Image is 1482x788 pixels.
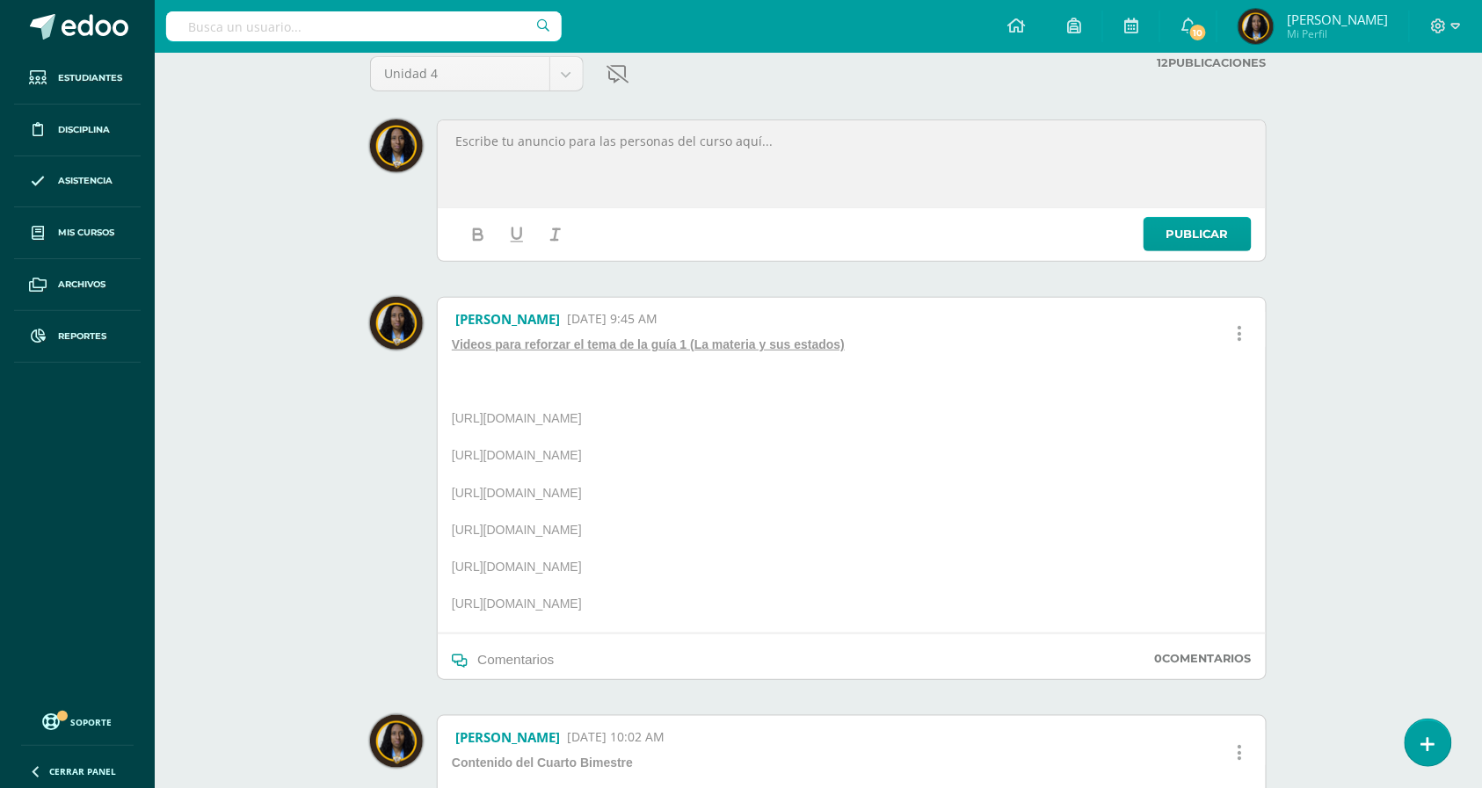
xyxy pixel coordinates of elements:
a: Publicar [1144,217,1252,251]
span: Cerrar panel [49,765,116,777]
img: 978522c064c816924fc49f562b9bfe00.png [370,715,423,768]
a: Asistencia [14,156,141,208]
a: Reportes [14,311,141,363]
strong: 12 [1158,56,1169,69]
a: Disciplina [14,105,141,156]
span: Estudiantes [58,71,122,85]
span: [PERSON_NAME] [1287,11,1388,28]
label: Comentarios [1155,652,1252,665]
p: [URL][DOMAIN_NAME] [445,485,883,508]
a: [PERSON_NAME] [455,310,560,328]
span: [DATE] 10:02 AM [567,728,665,746]
span: Asistencia [58,174,113,188]
label: Publicaciones [750,56,1267,69]
u: Videos para reforzar el tema de la guía 1 (La materia y sus estados) [452,337,845,351]
span: Mi Perfil [1287,26,1388,41]
input: Busca un usuario... [166,11,562,41]
p: [URL][DOMAIN_NAME] [445,447,883,470]
strong: 0 [1155,652,1163,665]
p: [URL][DOMAIN_NAME] [445,410,883,433]
span: Disciplina [58,123,110,137]
span: Mis cursos [58,226,114,240]
span: Soporte [71,716,113,728]
span: 10 [1188,23,1208,42]
img: 978522c064c816924fc49f562b9bfe00.png [370,297,423,350]
a: Mis cursos [14,207,141,259]
img: 978522c064c816924fc49f562b9bfe00.png [370,119,423,172]
a: Unidad 4 [371,57,583,90]
a: [PERSON_NAME] [455,728,560,746]
span: [DATE] 9:45 AM [567,310,657,328]
p: [URL][DOMAIN_NAME] [445,522,883,545]
span: Reportes [58,329,106,343]
span: Archivos [58,278,105,292]
a: Soporte [21,709,134,733]
strong: Contenido del Cuarto Bimestre [452,755,633,770]
a: Archivos [14,259,141,311]
p: [URL][DOMAIN_NAME] [445,596,883,618]
span: Unidad 4 [384,57,536,90]
span: Comentarios [477,652,554,667]
p: [URL][DOMAIN_NAME] [445,559,883,582]
a: Estudiantes [14,53,141,105]
img: 209057f62bb55dc6146cf931a6e890a2.png [1239,9,1274,44]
